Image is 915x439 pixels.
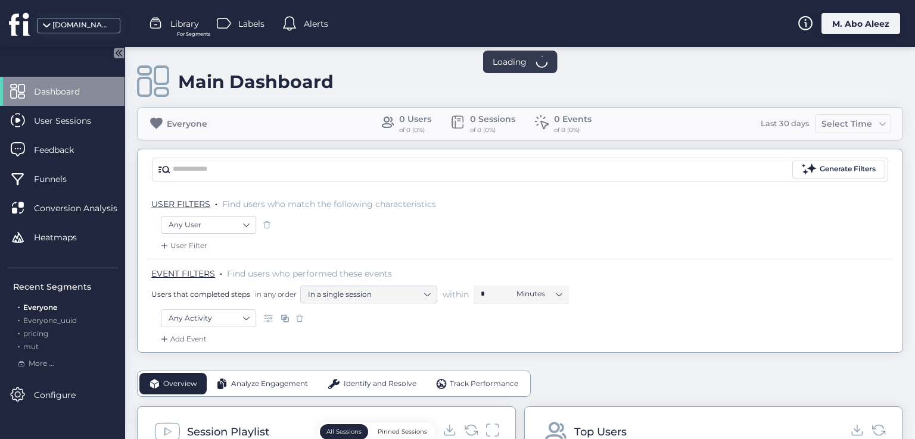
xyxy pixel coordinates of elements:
div: Main Dashboard [178,71,334,93]
button: Generate Filters [792,161,885,178]
span: pricing [23,329,48,338]
span: Analyze Engagement [231,378,308,390]
span: Identify and Resolve [344,378,416,390]
span: mut [23,342,39,351]
nz-select-item: Any User [169,216,248,234]
nz-select-item: Any Activity [169,309,248,327]
span: Everyone [23,303,57,312]
span: Users that completed steps [151,289,250,299]
span: in any order [253,289,297,299]
span: Everyone_uuid [23,316,77,325]
span: Find users who performed these events [227,268,392,279]
span: Heatmaps [34,231,95,244]
span: More ... [29,358,54,369]
span: Funnels [34,173,85,186]
span: Feedback [34,143,92,156]
div: Recent Segments [13,280,117,293]
nz-select-item: In a single session [308,286,430,303]
span: Configure [34,388,94,402]
span: Loading [493,55,527,68]
span: . [18,300,20,312]
span: . [215,196,217,208]
span: . [18,313,20,325]
span: Labels [238,17,264,30]
div: [DOMAIN_NAME] [52,20,112,31]
span: For Segments [177,30,210,38]
span: EVENT FILTERS [151,268,215,279]
span: . [220,266,222,278]
nz-select-item: Minutes [516,285,562,303]
span: . [18,340,20,351]
span: Dashboard [34,85,98,98]
span: Track Performance [450,378,518,390]
span: Alerts [304,17,328,30]
span: User Sessions [34,114,109,127]
div: Add Event [158,333,207,345]
span: Overview [163,378,197,390]
span: Conversion Analysis [34,202,135,215]
div: User Filter [158,240,207,252]
span: within [443,289,469,300]
span: Find users who match the following characteristics [222,199,436,209]
div: M. Abo Aleez [821,13,900,34]
div: Generate Filters [820,164,876,175]
span: USER FILTERS [151,199,210,209]
span: Library [170,17,199,30]
span: . [18,327,20,338]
